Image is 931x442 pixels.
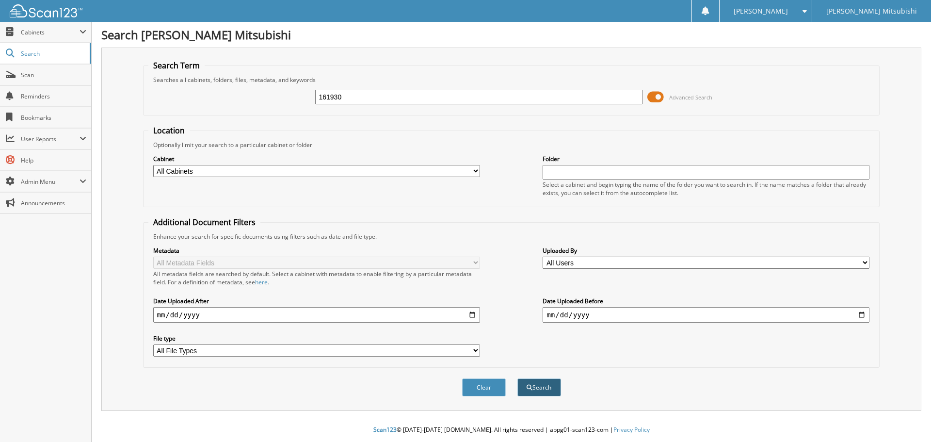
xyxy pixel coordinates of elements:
[148,217,260,228] legend: Additional Document Filters
[543,155,869,163] label: Folder
[21,199,86,207] span: Announcements
[21,114,86,122] span: Bookmarks
[101,27,921,43] h1: Search [PERSON_NAME] Mitsubishi
[148,76,875,84] div: Searches all cabinets, folders, files, metadata, and keywords
[153,155,480,163] label: Cabinet
[92,418,931,442] div: © [DATE]-[DATE] [DOMAIN_NAME]. All rights reserved | appg01-scan123-com |
[148,141,875,149] div: Optionally limit your search to a particular cabinet or folder
[148,125,190,136] legend: Location
[21,92,86,100] span: Reminders
[543,307,869,323] input: end
[21,135,80,143] span: User Reports
[153,307,480,323] input: start
[21,49,85,58] span: Search
[153,334,480,343] label: File type
[543,180,869,197] div: Select a cabinet and begin typing the name of the folder you want to search in. If the name match...
[613,426,650,434] a: Privacy Policy
[21,71,86,79] span: Scan
[148,60,205,71] legend: Search Term
[21,156,86,164] span: Help
[883,395,931,442] iframe: Chat Widget
[373,426,397,434] span: Scan123
[462,378,506,396] button: Clear
[148,232,875,241] div: Enhance your search for specific documents using filters such as date and file type.
[734,8,788,14] span: [PERSON_NAME]
[255,278,268,286] a: here
[21,178,80,186] span: Admin Menu
[669,94,712,101] span: Advanced Search
[21,28,80,36] span: Cabinets
[543,246,869,255] label: Uploaded By
[826,8,917,14] span: [PERSON_NAME] Mitsubishi
[153,270,480,286] div: All metadata fields are searched by default. Select a cabinet with metadata to enable filtering b...
[153,246,480,255] label: Metadata
[517,378,561,396] button: Search
[10,4,82,17] img: scan123-logo-white.svg
[153,297,480,305] label: Date Uploaded After
[543,297,869,305] label: Date Uploaded Before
